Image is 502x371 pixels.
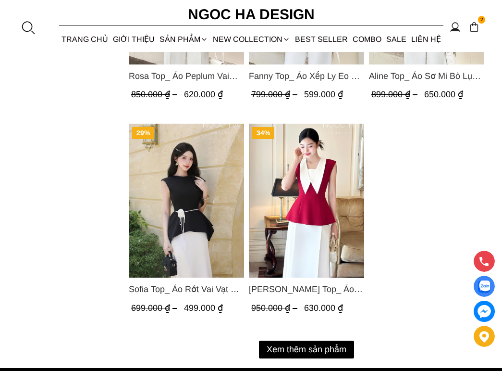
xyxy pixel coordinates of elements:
button: Xem thêm sản phẩm [259,341,354,358]
span: Sofia Top_ Áo Rớt Vai Vạt Rủ Màu Đỏ A428 [129,282,244,296]
span: 699.000 ₫ [131,303,180,313]
span: Fanny Top_ Áo Xếp Ly Eo Sát Nách Màu Bee A1068 [249,69,364,83]
img: Display image [478,281,490,293]
a: Ngoc Ha Design [155,3,347,26]
div: SẢN PHẨM [157,26,210,52]
span: 850.000 ₫ [131,90,180,99]
span: 899.000 ₫ [371,90,420,99]
a: TRANG CHỦ [59,26,110,52]
a: Link to Aline Top_ Áo Sơ Mi Bò Lụa Rớt Vai A1070 [369,69,484,83]
span: Aline Top_ Áo Sơ Mi Bò Lụa Rớt Vai A1070 [369,69,484,83]
span: 799.000 ₫ [251,90,300,99]
span: Rosa Top_ Áo Peplum Vai Lệch Xếp Ly Màu Đỏ A1064 [129,69,244,83]
a: Link to Sara Top_ Áo Peplum Mix Cổ trắng Màu Đỏ A1054 [249,282,364,296]
span: 499.000 ₫ [184,303,223,313]
span: 950.000 ₫ [251,303,300,313]
a: SALE [384,26,409,52]
a: Display image [474,276,495,297]
a: Product image - Sofia Top_ Áo Rớt Vai Vạt Rủ Màu Đỏ A428 [129,124,244,278]
span: 2 [478,16,486,24]
span: 620.000 ₫ [184,90,223,99]
a: GIỚI THIỆU [110,26,157,52]
a: LIÊN HỆ [409,26,443,52]
a: messenger [474,301,495,322]
img: Sofia Top_ Áo Rớt Vai Vạt Rủ Màu Đỏ A428 [129,124,244,278]
a: Link to Sofia Top_ Áo Rớt Vai Vạt Rủ Màu Đỏ A428 [129,282,244,296]
span: 599.000 ₫ [304,90,343,99]
span: [PERSON_NAME] Top_ Áo Peplum Mix Cổ trắng Màu Đỏ A1054 [249,282,364,296]
a: Product image - Sara Top_ Áo Peplum Mix Cổ trắng Màu Đỏ A1054 [249,124,364,278]
a: BEST SELLER [293,26,350,52]
span: 650.000 ₫ [424,90,463,99]
img: img-CART-ICON-ksit0nf1 [469,22,479,32]
img: Sara Top_ Áo Peplum Mix Cổ trắng Màu Đỏ A1054 [249,124,364,278]
a: Link to Fanny Top_ Áo Xếp Ly Eo Sát Nách Màu Bee A1068 [249,69,364,83]
a: NEW COLLECTION [210,26,293,52]
span: 630.000 ₫ [304,303,343,313]
a: Link to Rosa Top_ Áo Peplum Vai Lệch Xếp Ly Màu Đỏ A1064 [129,69,244,83]
a: Combo [350,26,384,52]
